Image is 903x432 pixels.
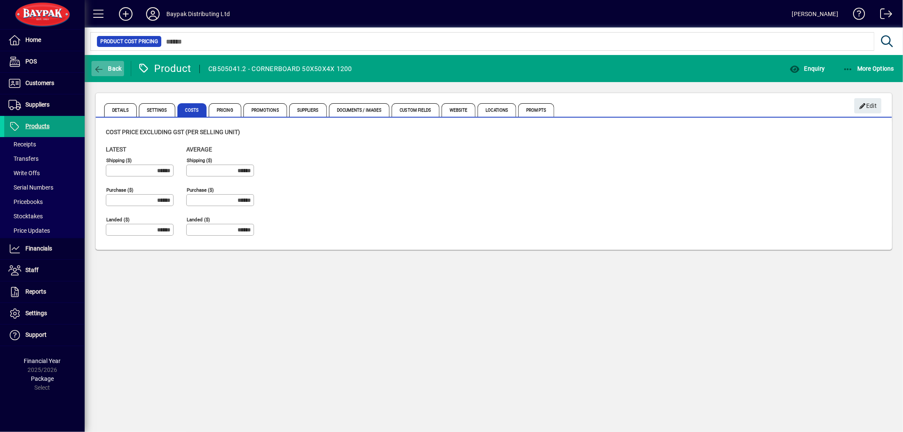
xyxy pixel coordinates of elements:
span: Back [94,65,122,72]
button: Back [91,61,124,76]
a: Staff [4,260,85,281]
a: Price Updates [4,223,85,238]
span: Enquiry [790,65,825,72]
span: Settings [25,310,47,316]
span: Home [25,36,41,43]
button: Enquiry [787,61,827,76]
a: Suppliers [4,94,85,116]
button: Edit [854,98,881,113]
span: Documents / Images [329,103,390,117]
span: Latest [106,146,126,153]
a: Logout [874,2,892,29]
a: Support [4,325,85,346]
button: More Options [841,61,897,76]
span: Transfers [8,155,39,162]
span: POS [25,58,37,65]
span: Locations [478,103,516,117]
span: Financial Year [24,358,61,364]
app-page-header-button: Back [85,61,131,76]
span: Promotions [243,103,287,117]
span: Customers [25,80,54,86]
span: Package [31,375,54,382]
div: Product [138,62,191,75]
div: CB505041.2 - CORNERBOARD 50X50X4X 1200 [208,62,352,76]
span: Cost price excluding GST (per selling unit) [106,129,240,135]
span: Suppliers [289,103,327,117]
mat-label: Shipping ($) [187,157,212,163]
a: POS [4,51,85,72]
a: Customers [4,73,85,94]
a: Receipts [4,137,85,151]
span: Reports [25,288,46,295]
span: Serial Numbers [8,184,53,191]
span: Receipts [8,141,36,148]
a: Reports [4,281,85,303]
span: Suppliers [25,101,50,108]
mat-label: Shipping ($) [106,157,132,163]
mat-label: Purchase ($) [106,187,133,193]
button: Add [112,6,139,22]
mat-label: Landed ($) [187,217,210,223]
mat-label: Purchase ($) [187,187,214,193]
span: Pricebooks [8,198,43,205]
mat-label: Landed ($) [106,217,130,223]
span: Prompts [518,103,554,117]
a: Serial Numbers [4,180,85,195]
span: Edit [859,99,877,113]
div: [PERSON_NAME] [792,7,838,21]
span: Financials [25,245,52,252]
span: Staff [25,267,39,273]
span: Details [104,103,137,117]
div: Baypak Distributing Ltd [166,7,230,21]
span: Pricing [209,103,241,117]
a: Stocktakes [4,209,85,223]
a: Pricebooks [4,195,85,209]
span: Product Cost Pricing [100,37,158,46]
a: Financials [4,238,85,259]
a: Settings [4,303,85,324]
span: Products [25,123,50,129]
span: Average [186,146,212,153]
span: Settings [139,103,175,117]
span: Support [25,331,47,338]
span: Stocktakes [8,213,43,220]
a: Write Offs [4,166,85,180]
span: Custom Fields [392,103,439,117]
a: Knowledge Base [847,2,865,29]
span: Costs [177,103,207,117]
a: Home [4,30,85,51]
span: More Options [843,65,895,72]
button: Profile [139,6,166,22]
span: Write Offs [8,170,40,176]
a: Transfers [4,151,85,166]
span: Website [442,103,476,117]
span: Price Updates [8,227,50,234]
